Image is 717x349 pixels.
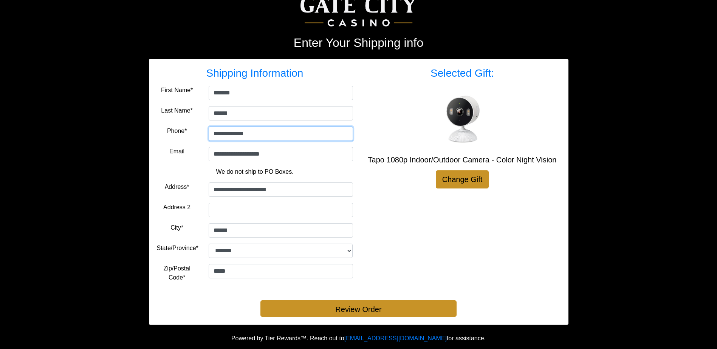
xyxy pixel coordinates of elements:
[364,155,561,164] h5: Tapo 1080p Indoor/Outdoor Camera - Color Night Vision
[161,86,193,95] label: First Name*
[163,167,347,176] p: We do not ship to PO Boxes.
[163,203,190,212] label: Address 2
[157,264,197,282] label: Zip/Postal Code*
[157,67,353,80] h3: Shipping Information
[260,300,457,317] button: Review Order
[167,127,187,136] label: Phone*
[165,182,189,191] label: Address*
[161,106,193,115] label: Last Name*
[231,335,486,341] span: Powered by Tier Rewards™. Reach out to for assistance.
[149,36,568,50] h2: Enter Your Shipping info
[436,170,489,188] a: Change Gift
[432,89,492,149] img: Tapo 1080p Indoor/Outdoor Camera - Color Night Vision
[344,335,447,341] a: [EMAIL_ADDRESS][DOMAIN_NAME]
[169,147,184,156] label: Email
[170,223,183,232] label: City*
[364,67,561,80] h3: Selected Gift:
[157,244,198,253] label: State/Province*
